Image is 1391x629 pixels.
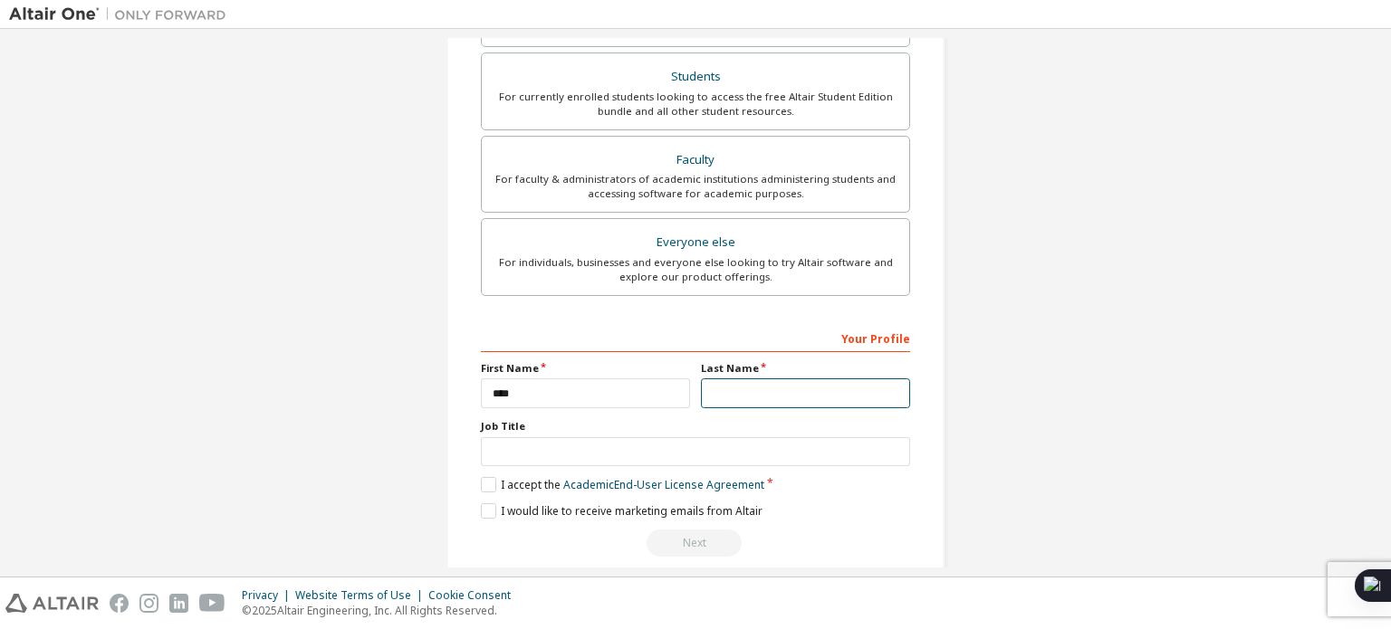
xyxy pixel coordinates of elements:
[295,588,428,603] div: Website Terms of Use
[481,477,764,492] label: I accept the
[110,594,129,613] img: facebook.svg
[9,5,235,24] img: Altair One
[481,323,910,352] div: Your Profile
[481,361,690,376] label: First Name
[493,230,898,255] div: Everyone else
[493,90,898,119] div: For currently enrolled students looking to access the free Altair Student Edition bundle and all ...
[139,594,158,613] img: instagram.svg
[493,255,898,284] div: For individuals, businesses and everyone else looking to try Altair software and explore our prod...
[242,603,522,618] p: © 2025 Altair Engineering, Inc. All Rights Reserved.
[493,148,898,173] div: Faculty
[481,503,763,519] label: I would like to receive marketing emails from Altair
[481,529,910,557] div: Read and acccept EULA to continue
[493,172,898,201] div: For faculty & administrators of academic institutions administering students and accessing softwa...
[563,477,764,492] a: Academic End-User License Agreement
[493,64,898,90] div: Students
[701,361,910,376] label: Last Name
[428,588,522,603] div: Cookie Consent
[481,419,910,434] label: Job Title
[199,594,225,613] img: youtube.svg
[242,588,295,603] div: Privacy
[5,594,99,613] img: altair_logo.svg
[169,594,188,613] img: linkedin.svg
